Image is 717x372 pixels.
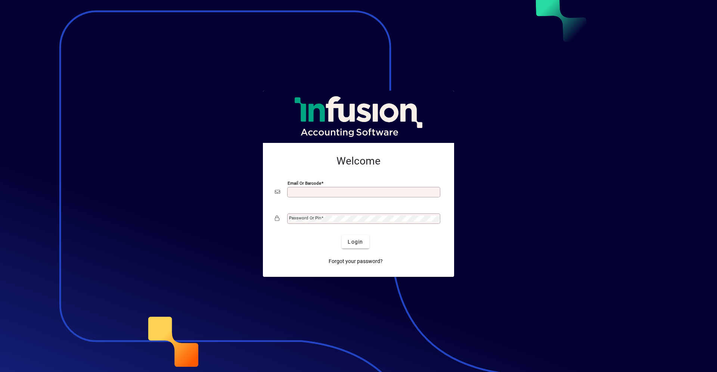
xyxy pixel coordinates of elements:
[275,155,442,168] h2: Welcome
[289,215,321,221] mat-label: Password or Pin
[342,235,369,248] button: Login
[329,257,383,265] span: Forgot your password?
[326,254,386,268] a: Forgot your password?
[288,181,321,186] mat-label: Email or Barcode
[348,238,363,246] span: Login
